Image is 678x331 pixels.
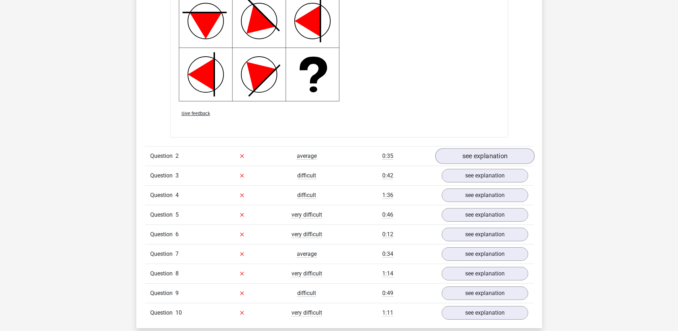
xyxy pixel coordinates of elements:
[442,286,528,300] a: see explanation
[291,211,322,218] span: very difficult
[297,192,316,199] span: difficult
[150,230,175,239] span: Question
[150,250,175,258] span: Question
[291,231,322,238] span: very difficult
[435,148,534,164] a: see explanation
[297,250,317,258] span: average
[442,306,528,320] a: see explanation
[382,172,393,179] span: 0:42
[175,231,179,238] span: 6
[175,270,179,277] span: 8
[442,208,528,222] a: see explanation
[297,290,316,297] span: difficult
[150,269,175,278] span: Question
[150,152,175,160] span: Question
[150,289,175,298] span: Question
[175,172,179,179] span: 3
[442,188,528,202] a: see explanation
[175,192,179,198] span: 4
[382,290,393,297] span: 0:49
[382,152,393,160] span: 0:35
[150,309,175,317] span: Question
[382,192,393,199] span: 1:36
[442,228,528,241] a: see explanation
[297,172,316,179] span: difficult
[175,290,179,296] span: 9
[175,152,179,159] span: 2
[442,267,528,280] a: see explanation
[150,191,175,200] span: Question
[382,250,393,258] span: 0:34
[442,247,528,261] a: see explanation
[291,270,322,277] span: very difficult
[182,111,210,116] span: Give feedback
[382,231,393,238] span: 0:12
[175,250,179,257] span: 7
[382,309,393,316] span: 1:11
[382,270,393,277] span: 1:14
[442,169,528,182] a: see explanation
[382,211,393,218] span: 0:46
[297,152,317,160] span: average
[175,211,179,218] span: 5
[291,309,322,316] span: very difficult
[150,211,175,219] span: Question
[175,309,182,316] span: 10
[150,171,175,180] span: Question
